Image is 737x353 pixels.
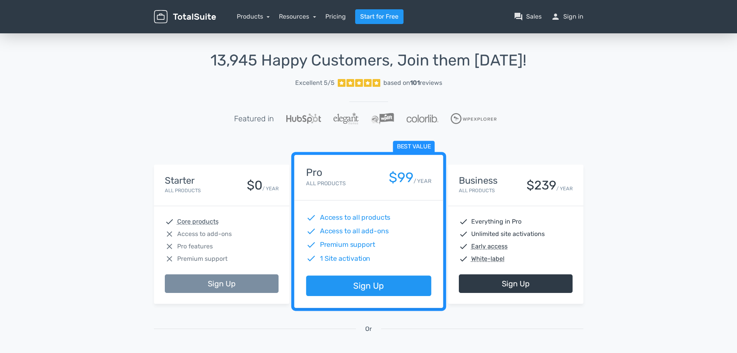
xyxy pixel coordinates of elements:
img: Hubspot [286,114,321,124]
div: $239 [527,179,556,192]
a: Start for Free [355,9,404,24]
div: based on reviews [383,78,442,88]
small: / YEAR [413,177,431,185]
h4: Pro [306,167,345,178]
span: check [306,213,316,223]
small: All Products [306,180,345,187]
a: personSign in [551,12,583,21]
span: Pro features [177,242,213,251]
small: All Products [459,188,495,193]
span: person [551,12,560,21]
span: Access to all add-ons [320,226,388,236]
small: / YEAR [262,185,279,192]
span: check [459,254,468,263]
span: Unlimited site activations [471,229,545,239]
a: question_answerSales [514,12,542,21]
span: Access to add-ons [177,229,232,239]
span: Everything in Pro [471,217,522,226]
span: check [459,229,468,239]
span: check [306,240,316,250]
h1: 13,945 Happy Customers, Join them [DATE]! [154,52,583,69]
span: 1 Site activation [320,253,370,263]
a: Sign Up [459,274,573,293]
div: $99 [388,170,413,185]
small: All Products [165,188,201,193]
span: question_answer [514,12,523,21]
span: Best value [393,141,434,153]
span: check [165,217,174,226]
strong: 101 [410,79,420,86]
abbr: Core products [177,217,219,226]
img: Colorlib [407,115,438,122]
img: WPExplorer [451,113,497,124]
span: check [459,217,468,226]
h5: Featured in [234,114,274,123]
span: check [306,253,316,263]
a: Resources [279,13,316,20]
img: TotalSuite for WordPress [154,10,216,24]
h4: Starter [165,176,201,186]
a: Pricing [325,12,346,21]
span: close [165,254,174,263]
a: Sign Up [165,274,279,293]
a: Products [237,13,270,20]
abbr: White-label [471,254,504,263]
img: WPLift [371,113,394,124]
div: $0 [247,179,262,192]
span: Excellent 5/5 [295,78,335,88]
span: Or [365,324,372,334]
span: Premium support [177,254,227,263]
abbr: Early access [471,242,508,251]
span: check [459,242,468,251]
span: close [165,229,174,239]
span: check [306,226,316,236]
small: / YEAR [556,185,573,192]
span: Access to all products [320,213,390,223]
span: close [165,242,174,251]
h4: Business [459,176,498,186]
img: ElegantThemes [333,113,359,124]
a: Excellent 5/5 based on101reviews [154,75,583,91]
span: Premium support [320,240,375,250]
a: Sign Up [306,276,431,296]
